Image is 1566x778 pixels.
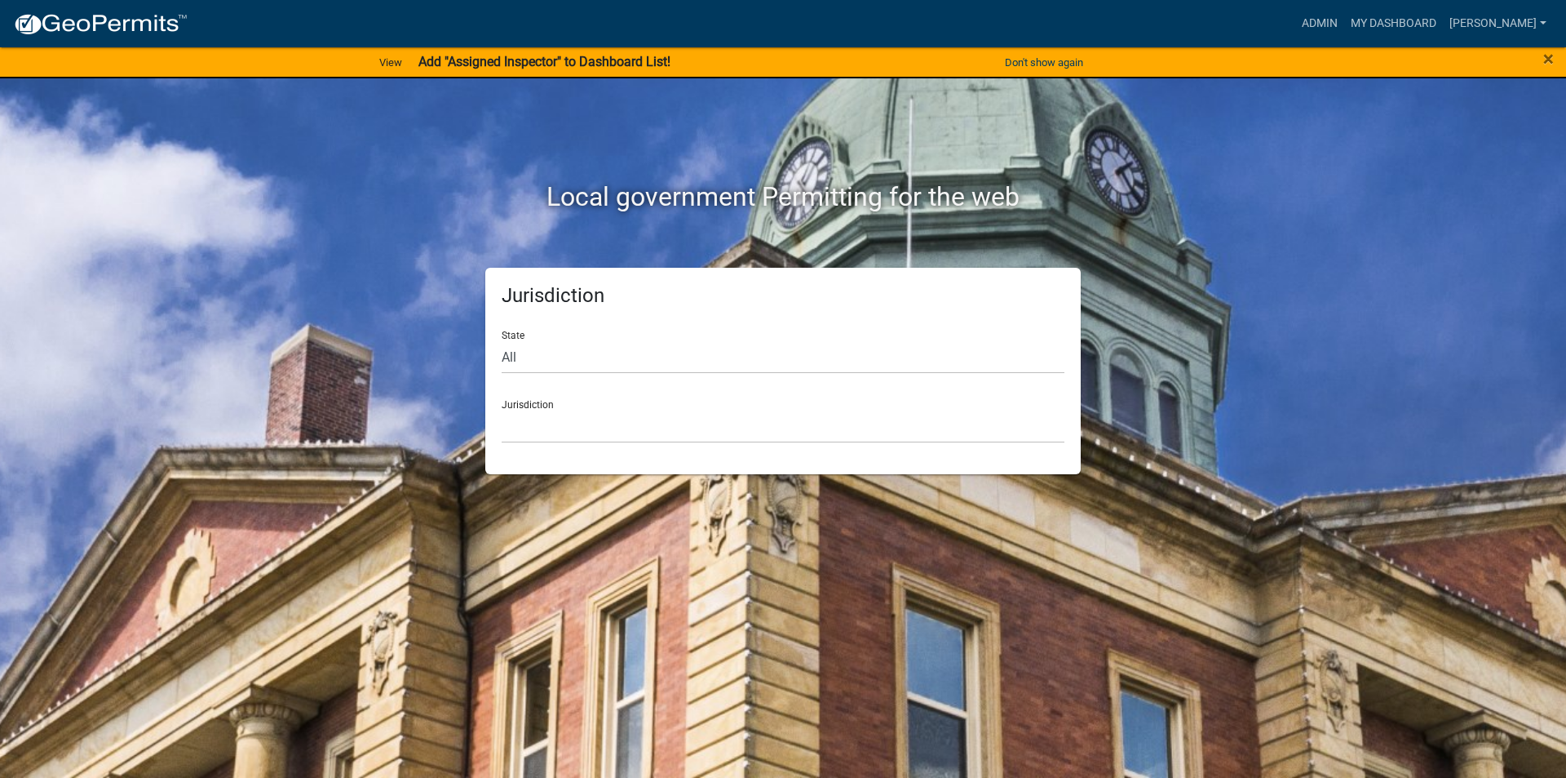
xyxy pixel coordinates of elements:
[1543,49,1554,69] button: Close
[998,49,1090,76] button: Don't show again
[1543,47,1554,70] span: ×
[373,49,409,76] a: View
[418,54,670,69] strong: Add "Assigned Inspector" to Dashboard List!
[502,284,1064,308] h5: Jurisdiction
[1443,8,1553,39] a: [PERSON_NAME]
[330,181,1236,212] h2: Local government Permitting for the web
[1344,8,1443,39] a: My Dashboard
[1295,8,1344,39] a: Admin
